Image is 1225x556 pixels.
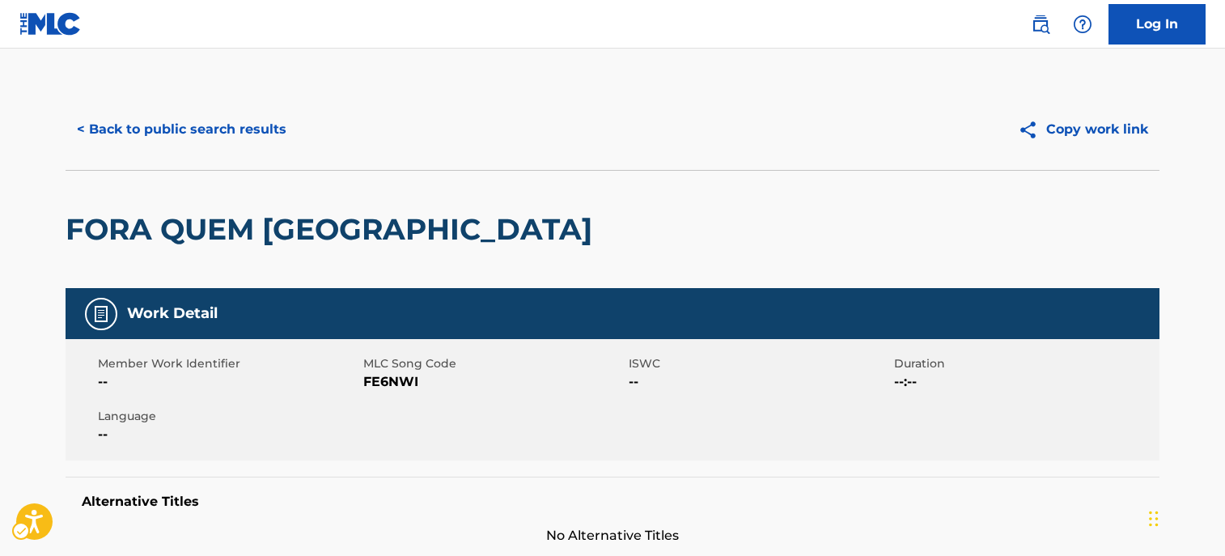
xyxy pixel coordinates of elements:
img: Copy work link [1018,120,1046,140]
span: MLC Song Code [363,355,625,372]
img: MLC Logo [19,12,82,36]
h2: FORA QUEM [GEOGRAPHIC_DATA] [66,211,600,248]
span: Duration [894,355,1155,372]
span: Member Work Identifier [98,355,359,372]
span: FE6NWI [363,372,625,392]
span: -- [629,372,890,392]
button: < Back to public search results [66,109,298,150]
a: Log In [1108,4,1206,45]
div: Drag [1149,494,1159,543]
span: No Alternative Titles [66,526,1159,545]
span: -- [98,425,359,444]
span: ISWC [629,355,890,372]
div: Chat Widget [1144,478,1225,556]
span: -- [98,372,359,392]
button: Copy work link [1007,109,1159,150]
span: --:-- [894,372,1155,392]
h5: Alternative Titles [82,494,1143,510]
iframe: Hubspot Iframe [1144,478,1225,556]
span: Language [98,408,359,425]
h5: Work Detail [127,304,218,323]
img: help [1073,15,1092,34]
img: search [1031,15,1050,34]
img: Work Detail [91,304,111,324]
